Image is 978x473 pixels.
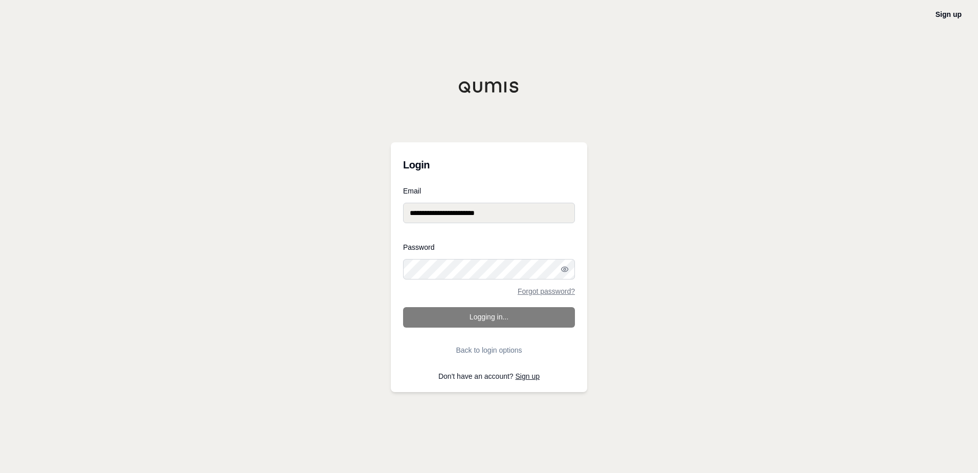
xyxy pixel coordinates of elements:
[403,155,575,175] h3: Login
[518,288,575,295] a: Forgot password?
[936,10,962,18] a: Sign up
[458,81,520,93] img: Qumis
[403,340,575,360] button: Back to login options
[403,373,575,380] p: Don't have an account?
[403,244,575,251] label: Password
[516,372,540,380] a: Sign up
[403,187,575,195] label: Email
